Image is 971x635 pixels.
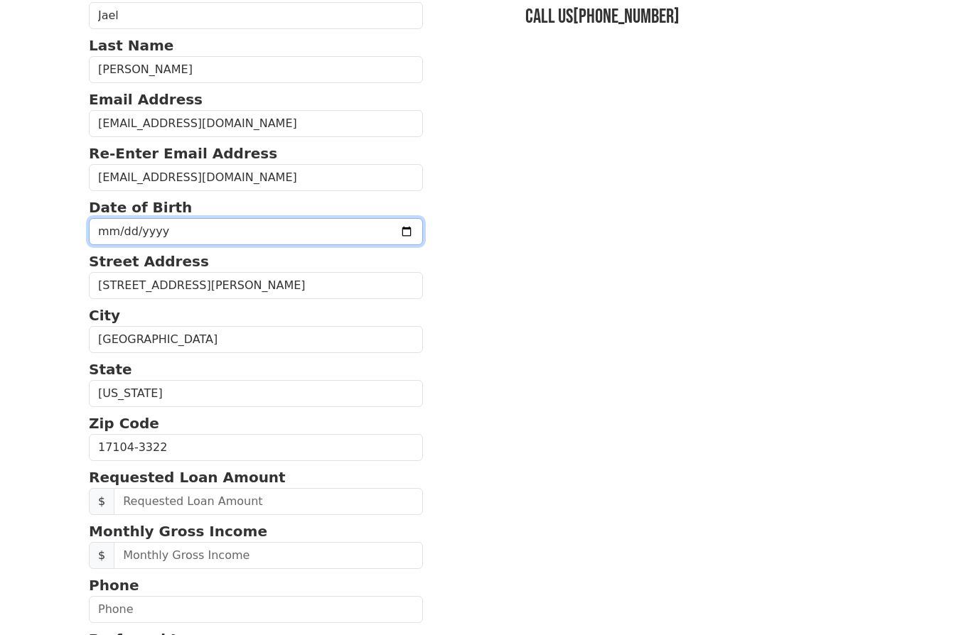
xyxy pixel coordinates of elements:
strong: Zip Code [89,415,159,432]
input: Requested Loan Amount [114,488,423,515]
input: City [89,326,423,353]
input: Street Address [89,272,423,299]
input: Monthly Gross Income [114,542,423,569]
span: $ [89,542,114,569]
strong: Last Name [89,37,173,54]
input: First Name [89,2,423,29]
strong: Email Address [89,91,203,108]
strong: Requested Loan Amount [89,469,286,486]
h3: Call us [525,5,882,29]
input: Email Address [89,110,423,137]
input: Last Name [89,56,423,83]
input: Phone [89,596,423,623]
strong: Phone [89,577,139,594]
strong: City [89,307,120,324]
input: Zip Code [89,434,423,461]
strong: Date of Birth [89,199,192,216]
strong: Street Address [89,253,209,270]
input: Re-Enter Email Address [89,164,423,191]
a: [PHONE_NUMBER] [573,5,680,28]
strong: State [89,361,132,378]
strong: Re-Enter Email Address [89,145,277,162]
p: Monthly Gross Income [89,521,423,542]
span: $ [89,488,114,515]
